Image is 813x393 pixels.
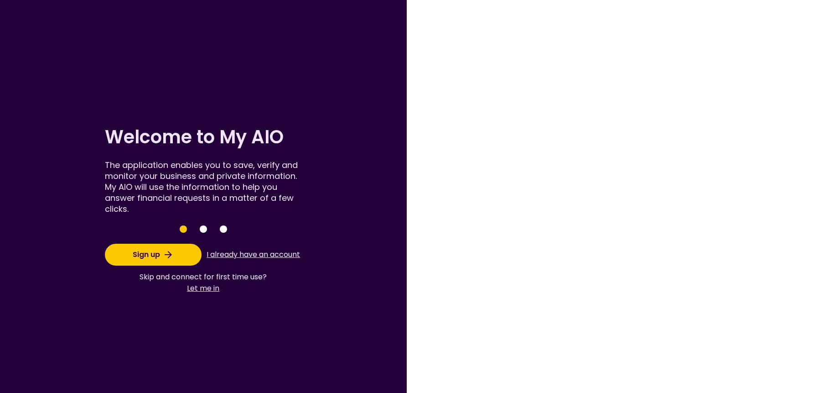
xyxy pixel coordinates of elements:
img: logo white [538,166,682,227]
button: I already have an account [205,246,302,263]
button: Save [180,225,187,233]
span: Skip and connect for first time use? [140,271,267,283]
button: Sign up [105,244,202,266]
div: The application enables you to save, verify and monitor your business and private information. My... [105,160,302,215]
button: Let me in [140,283,267,294]
h1: Welcome to My AIO [105,124,302,150]
button: Save [220,225,227,233]
button: Save [200,225,207,233]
